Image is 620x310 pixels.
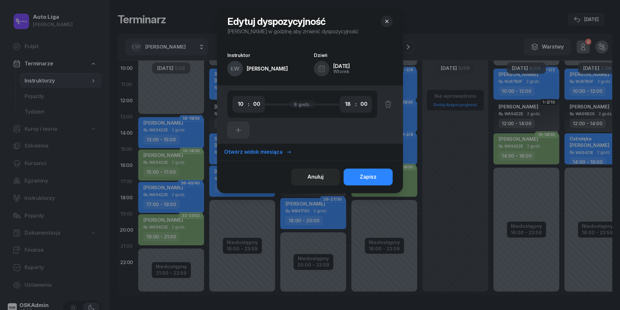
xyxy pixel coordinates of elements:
[289,100,316,108] div: 8 godz.
[360,173,377,181] div: Zapisz
[344,169,393,185] button: Zapisz
[227,16,358,27] h1: Edytuj dyspozycyjność
[333,63,350,69] span: [DATE]
[227,27,358,36] p: [PERSON_NAME] w godzinę aby zmienić dyspozycyjność
[231,66,240,72] span: ŁW
[217,144,299,161] button: Otwórz widok miesiąca
[224,148,292,156] div: Otwórz widok miesiąca
[247,66,288,71] div: [PERSON_NAME]
[248,100,249,108] div: :
[355,100,356,108] div: :
[333,69,349,74] span: wtorek
[291,169,340,185] button: Anuluj
[307,173,324,181] div: Anuluj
